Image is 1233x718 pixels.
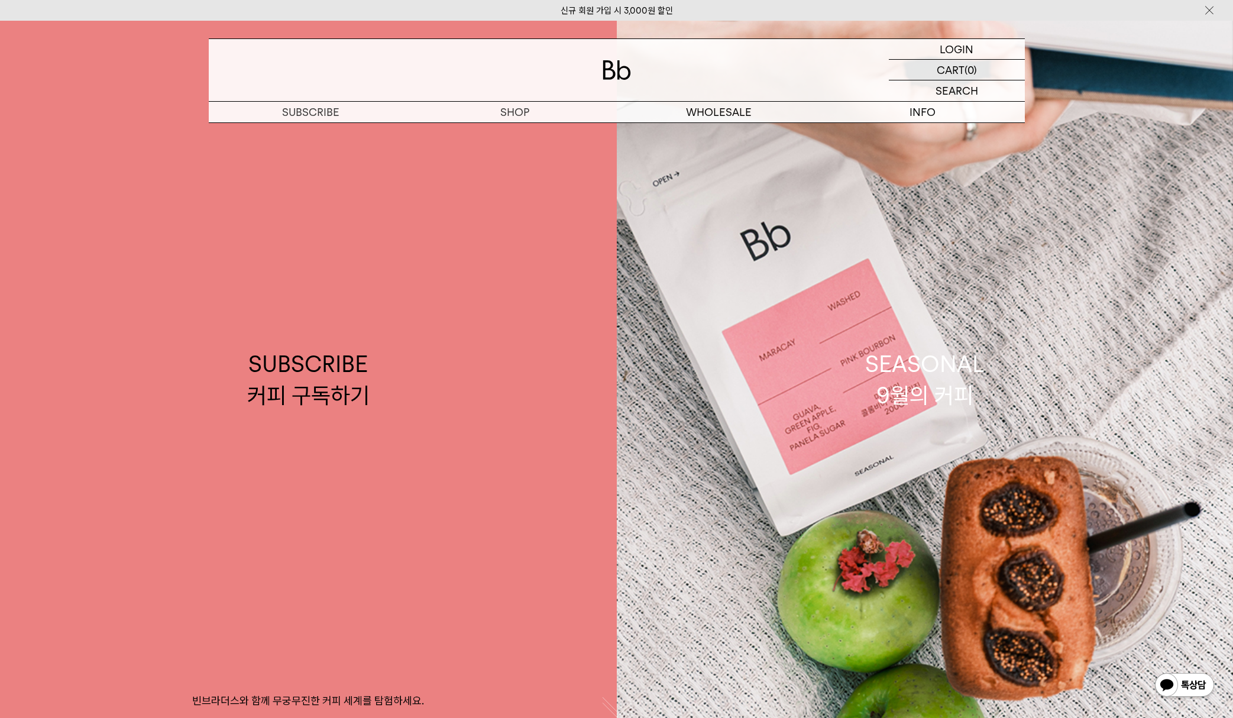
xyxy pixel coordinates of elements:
[937,60,965,80] p: CART
[821,102,1025,122] p: INFO
[940,39,973,59] p: LOGIN
[561,5,673,16] a: 신규 회원 가입 시 3,000원 할인
[209,102,413,122] a: SUBSCRIBE
[413,102,617,122] a: SHOP
[1154,672,1215,700] img: 카카오톡 채널 1:1 채팅 버튼
[617,102,821,122] p: WHOLESALE
[865,348,985,411] div: SEASONAL 9월의 커피
[965,60,977,80] p: (0)
[936,80,978,101] p: SEARCH
[889,39,1025,60] a: LOGIN
[889,60,1025,80] a: CART (0)
[603,60,631,80] img: 로고
[247,348,370,411] div: SUBSCRIBE 커피 구독하기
